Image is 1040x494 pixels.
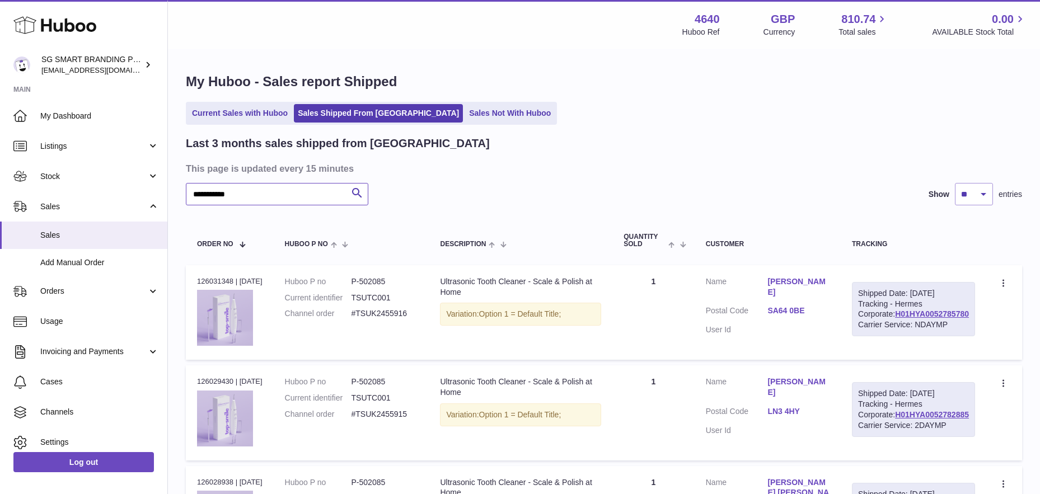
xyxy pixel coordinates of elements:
dd: #TSUK2455916 [352,308,418,319]
dt: Current identifier [285,393,352,403]
dt: Huboo P no [285,276,352,287]
div: Shipped Date: [DATE] [858,388,969,399]
strong: GBP [771,12,795,27]
span: Orders [40,286,147,297]
div: 126028938 | [DATE] [197,477,263,487]
span: AVAILABLE Stock Total [932,27,1027,37]
div: SG SMART BRANDING PTE. LTD. [41,54,142,76]
div: Ultrasonic Tooth Cleaner - Scale & Polish at Home [440,276,601,298]
dt: User Id [706,425,768,436]
dt: Postal Code [706,305,768,319]
td: 1 [612,365,694,460]
span: Add Manual Order [40,257,159,268]
div: Carrier Service: 2DAYMP [858,420,969,431]
a: LN3 4HY [767,406,830,417]
a: Log out [13,452,154,472]
span: Total sales [838,27,888,37]
dt: Current identifier [285,293,352,303]
span: Channels [40,407,159,417]
span: Listings [40,141,147,152]
a: SA64 0BE [767,305,830,316]
span: [EMAIL_ADDRESS][DOMAIN_NAME] [41,65,165,74]
div: Tracking [852,241,975,248]
img: plaqueremoverforteethbestselleruk5.png [197,391,253,446]
h1: My Huboo - Sales report Shipped [186,73,1022,91]
dt: User Id [706,324,768,335]
span: Description [440,241,486,248]
div: 126029430 | [DATE] [197,377,263,387]
div: Shipped Date: [DATE] [858,288,969,299]
dd: P-502085 [352,377,418,387]
span: Sales [40,201,147,212]
span: Settings [40,437,159,448]
h3: This page is updated every 15 minutes [186,162,1019,175]
dt: Channel order [285,308,352,319]
div: Variation: [440,403,601,426]
a: H01HYA0052782885 [895,410,969,419]
div: Carrier Service: NDAYMP [858,319,969,330]
dd: P-502085 [352,276,418,287]
a: Current Sales with Huboo [188,104,292,123]
label: Show [929,189,949,200]
a: Sales Not With Huboo [465,104,555,123]
dt: Channel order [285,409,352,420]
span: Option 1 = Default Title; [479,309,561,318]
dt: Huboo P no [285,377,352,387]
dt: Postal Code [706,406,768,420]
span: 810.74 [841,12,875,27]
dd: TSUTC001 [352,393,418,403]
div: Ultrasonic Tooth Cleaner - Scale & Polish at Home [440,377,601,398]
h2: Last 3 months sales shipped from [GEOGRAPHIC_DATA] [186,136,490,151]
a: 0.00 AVAILABLE Stock Total [932,12,1027,37]
span: My Dashboard [40,111,159,121]
dt: Huboo P no [285,477,352,488]
dt: Name [706,276,768,300]
span: Usage [40,316,159,327]
div: Customer [706,241,830,248]
span: Order No [197,241,233,248]
span: Huboo P no [285,241,328,248]
span: entries [999,189,1022,200]
span: Stock [40,171,147,182]
span: 0.00 [992,12,1014,27]
dd: P-502085 [352,477,418,488]
a: [PERSON_NAME] [767,276,830,298]
img: uktopsmileshipping@gmail.com [13,57,30,73]
div: Currency [763,27,795,37]
a: Sales Shipped From [GEOGRAPHIC_DATA] [294,104,463,123]
dd: #TSUK2455915 [352,409,418,420]
span: Cases [40,377,159,387]
div: Tracking - Hermes Corporate: [852,282,975,337]
span: Option 1 = Default Title; [479,410,561,419]
div: Tracking - Hermes Corporate: [852,382,975,437]
dd: TSUTC001 [352,293,418,303]
div: 126031348 | [DATE] [197,276,263,286]
img: plaqueremoverforteethbestselleruk5.png [197,290,253,346]
td: 1 [612,265,694,360]
div: Huboo Ref [682,27,720,37]
span: Quantity Sold [624,233,666,248]
a: 810.74 Total sales [838,12,888,37]
dt: Name [706,377,768,401]
span: Invoicing and Payments [40,346,147,357]
strong: 4640 [695,12,720,27]
a: H01HYA0052785780 [895,309,969,318]
span: Sales [40,230,159,241]
div: Variation: [440,303,601,326]
a: [PERSON_NAME] [767,377,830,398]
